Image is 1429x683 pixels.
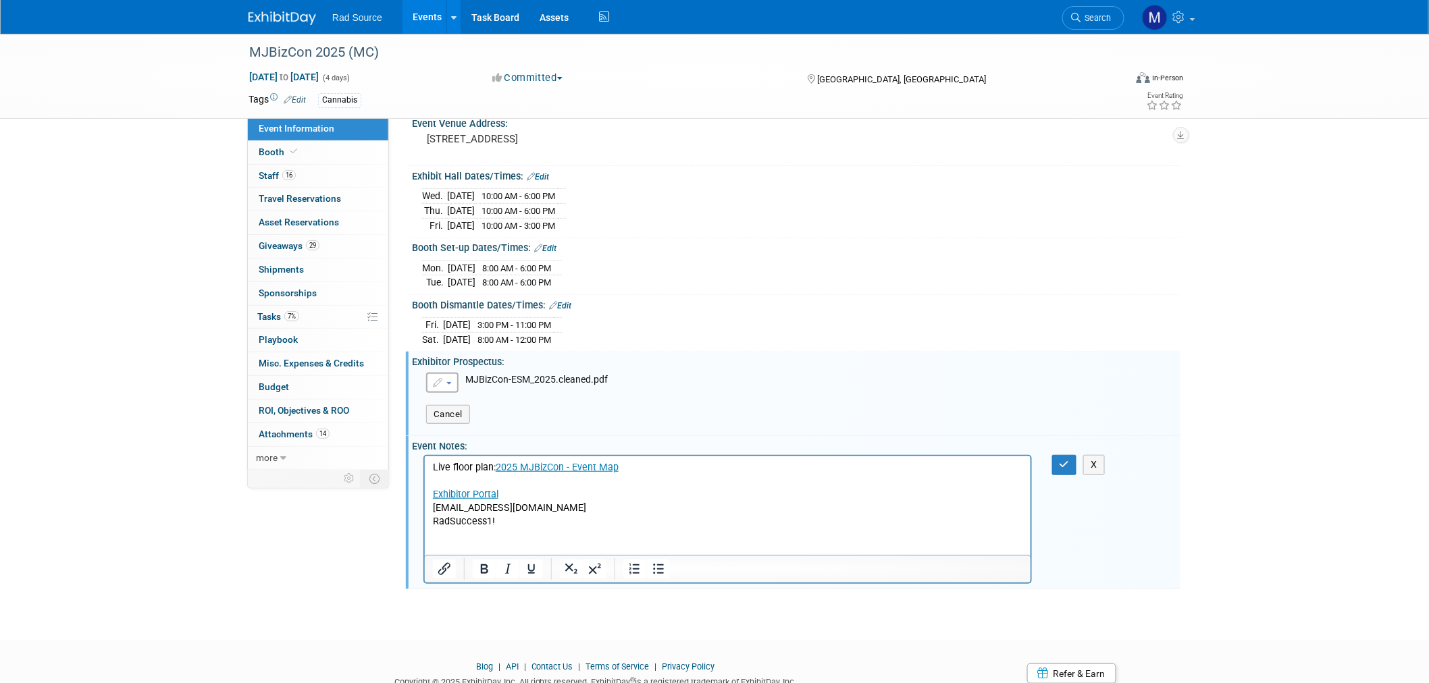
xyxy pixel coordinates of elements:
td: [DATE] [448,261,475,275]
a: Misc. Expenses & Credits [248,352,388,375]
a: Attachments14 [248,423,388,446]
td: Wed. [422,189,447,204]
a: Budget [248,376,388,399]
div: Exhibitor Prospectus: [412,352,1180,368]
img: Melissa Conboy [1142,5,1168,30]
div: Booth Dismantle Dates/Times: [412,295,1180,312]
a: Search [1062,6,1124,30]
span: Rad Source [332,12,382,23]
td: Thu. [422,204,447,219]
a: Privacy Policy [662,661,715,672]
span: Budget [259,381,289,392]
div: Exhibit Hall Dates/Times: [412,166,1180,184]
div: Event Rating [1147,92,1183,99]
span: 10:00 AM - 3:00 PM [482,221,555,231]
span: 8:00 AM - 6:00 PM [482,277,551,288]
td: [DATE] [447,189,475,204]
td: Mon. [422,261,448,275]
span: MJBizCon-ESM_2025.cleaned.pdf [465,374,608,385]
a: Terms of Service [586,661,650,672]
a: Sponsorships [248,282,388,305]
button: Italic [496,559,519,578]
a: Giveaways29 [248,235,388,258]
button: Committed [488,71,568,85]
img: Format-Inperson.png [1137,72,1150,83]
span: 16 [282,170,296,180]
button: Subscript [560,559,583,578]
span: Shipments [259,264,304,275]
span: Asset Reservations [259,217,339,227]
a: Blog [476,661,493,672]
body: Rich Text Area. Press ALT-0 for help. [7,5,599,100]
span: (4 days) [321,74,350,82]
button: Underline [520,559,543,578]
td: [DATE] [447,218,475,232]
span: Giveaways [259,240,319,251]
span: Staff [259,170,296,181]
button: Numbered list [623,559,646,578]
span: | [495,661,504,672]
a: Tasks7% [248,306,388,329]
div: Event Notes: [412,436,1180,453]
td: [DATE] [443,332,471,346]
span: Playbook [259,334,298,345]
span: Booth [259,146,300,157]
span: Event Information [259,123,334,134]
pre: [STREET_ADDRESS] [427,133,717,145]
a: more [248,447,388,470]
a: Edit [527,172,549,182]
button: Cancel [426,405,470,424]
span: [DATE] [DATE] [249,71,319,83]
a: Contact Us [531,661,573,672]
span: | [575,661,584,672]
a: Exhibitor Portal [8,32,74,44]
td: Toggle Event Tabs [361,470,389,487]
span: Attachments [259,429,330,439]
p: Live floor plan: [EMAIL_ADDRESS][DOMAIN_NAME] RadSuccess1! [8,5,598,72]
span: Sponsorships [259,288,317,298]
div: Event Venue Address: [412,113,1180,130]
button: Superscript [583,559,606,578]
td: [DATE] [447,204,475,219]
span: ROI, Objectives & ROO [259,405,349,416]
span: to [278,72,290,82]
td: Fri. [422,218,447,232]
a: Travel Reservations [248,188,388,211]
div: Cannabis [318,93,361,107]
td: Personalize Event Tab Strip [338,470,361,487]
a: ROI, Objectives & ROO [248,400,388,422]
a: Playbook [248,329,388,352]
a: API [506,661,519,672]
a: Edit [284,95,306,105]
a: Edit [534,244,556,253]
span: 10:00 AM - 6:00 PM [482,191,555,201]
span: Misc. Expenses & Credits [259,358,364,368]
span: 8:00 AM - 12:00 PM [477,335,551,345]
td: [DATE] [443,318,471,333]
iframe: Rich Text Area [425,456,1031,555]
td: [DATE] [448,275,475,290]
button: Insert/edit link [433,559,456,578]
a: Booth [248,141,388,164]
td: Tue. [422,275,448,290]
span: 29 [306,240,319,250]
button: Bold [473,559,496,578]
a: Edit [549,301,571,310]
div: MJBizCon 2025 (MC) [244,40,1104,65]
span: 7% [284,311,299,321]
span: 8:00 AM - 6:00 PM [482,263,551,273]
button: X [1083,455,1105,474]
img: ExhibitDay [249,11,316,25]
a: Staff16 [248,165,388,188]
a: Event Information [248,117,388,140]
td: Fri. [422,318,443,333]
span: Travel Reservations [259,193,341,204]
span: more [256,452,278,463]
span: 10:00 AM - 6:00 PM [482,206,555,216]
a: 2025 MJBizCon - Event Map [71,5,194,17]
td: Sat. [422,332,443,346]
button: Bullet list [647,559,670,578]
span: 14 [316,429,330,439]
span: | [652,661,660,672]
div: In-Person [1152,73,1184,83]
